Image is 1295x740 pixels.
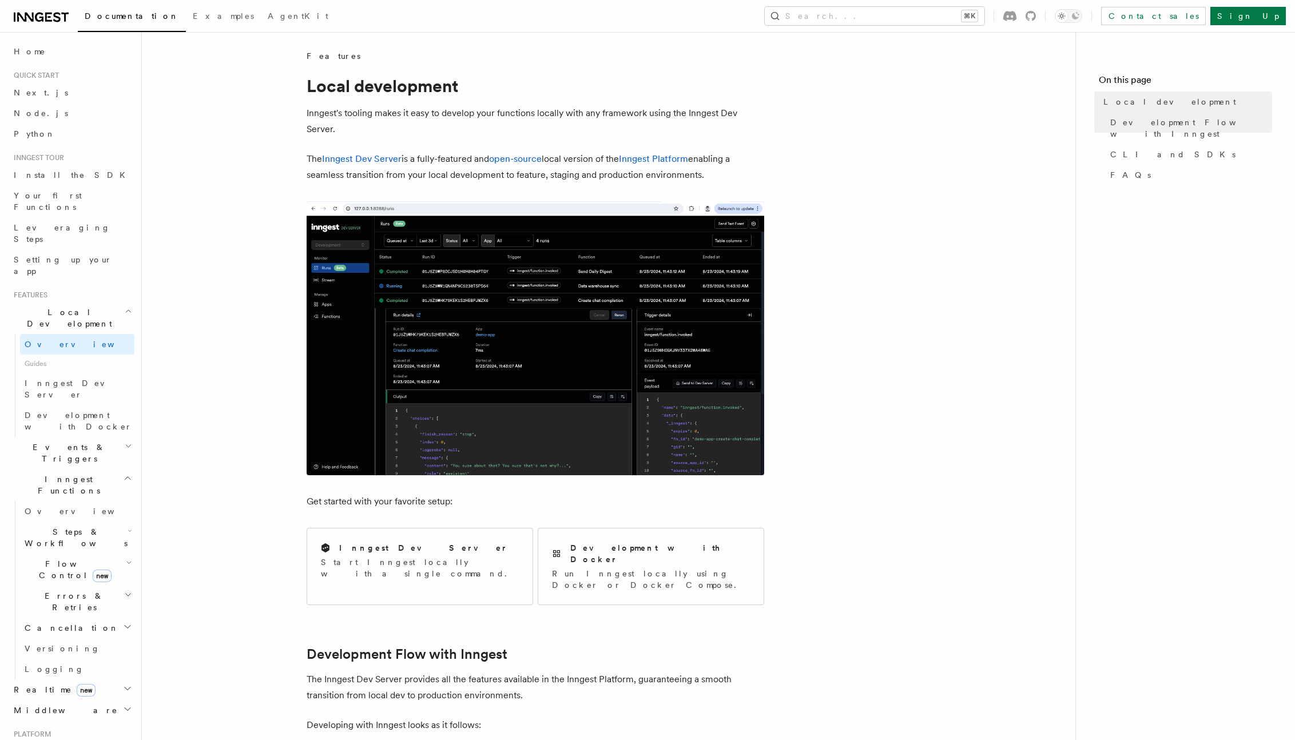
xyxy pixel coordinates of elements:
[9,71,59,80] span: Quick start
[25,507,142,516] span: Overview
[85,11,179,21] span: Documentation
[307,201,764,475] img: The Inngest Dev Server on the Functions page
[20,522,134,554] button: Steps & Workflows
[1110,169,1151,181] span: FAQs
[489,153,542,164] a: open-source
[20,622,119,634] span: Cancellation
[78,3,186,32] a: Documentation
[20,355,134,373] span: Guides
[14,129,55,138] span: Python
[9,705,118,716] span: Middleware
[9,124,134,144] a: Python
[9,469,134,501] button: Inngest Functions
[25,379,122,399] span: Inngest Dev Server
[9,217,134,249] a: Leveraging Steps
[1103,96,1236,108] span: Local development
[9,165,134,185] a: Install the SDK
[261,3,335,31] a: AgentKit
[765,7,984,25] button: Search...⌘K
[9,103,134,124] a: Node.js
[14,255,112,276] span: Setting up your app
[20,558,126,581] span: Flow Control
[9,185,134,217] a: Your first Functions
[20,405,134,437] a: Development with Docker
[1106,144,1272,165] a: CLI and SDKs
[1099,73,1272,91] h4: On this page
[268,11,328,21] span: AgentKit
[307,75,764,96] h1: Local development
[9,153,64,162] span: Inngest tour
[14,170,132,180] span: Install the SDK
[9,679,134,700] button: Realtimenew
[25,644,100,653] span: Versioning
[570,542,750,565] h2: Development with Docker
[322,153,402,164] a: Inngest Dev Server
[307,494,764,510] p: Get started with your favorite setup:
[1055,9,1082,23] button: Toggle dark mode
[552,568,750,591] p: Run Inngest locally using Docker or Docker Compose.
[619,153,688,164] a: Inngest Platform
[9,291,47,300] span: Features
[93,570,112,582] span: new
[186,3,261,31] a: Examples
[20,586,134,618] button: Errors & Retries
[20,373,134,405] a: Inngest Dev Server
[20,618,134,638] button: Cancellation
[1110,117,1272,140] span: Development Flow with Inngest
[9,474,124,496] span: Inngest Functions
[307,151,764,183] p: The is a fully-featured and local version of the enabling a seamless transition from your local d...
[9,730,51,739] span: Platform
[20,590,124,613] span: Errors & Retries
[307,528,533,605] a: Inngest Dev ServerStart Inngest locally with a single command.
[9,437,134,469] button: Events & Triggers
[9,501,134,679] div: Inngest Functions
[9,700,134,721] button: Middleware
[307,717,764,733] p: Developing with Inngest looks as it follows:
[9,249,134,281] a: Setting up your app
[25,665,84,674] span: Logging
[20,334,134,355] a: Overview
[14,191,82,212] span: Your first Functions
[14,46,46,57] span: Home
[20,526,128,549] span: Steps & Workflows
[1099,91,1272,112] a: Local development
[9,41,134,62] a: Home
[9,302,134,334] button: Local Development
[77,684,96,697] span: new
[1101,7,1206,25] a: Contact sales
[193,11,254,21] span: Examples
[20,554,134,586] button: Flow Controlnew
[20,659,134,679] a: Logging
[20,501,134,522] a: Overview
[9,82,134,103] a: Next.js
[1110,149,1236,160] span: CLI and SDKs
[538,528,764,605] a: Development with DockerRun Inngest locally using Docker or Docker Compose.
[307,50,360,62] span: Features
[9,684,96,695] span: Realtime
[9,307,125,329] span: Local Development
[1106,165,1272,185] a: FAQs
[1106,112,1272,144] a: Development Flow with Inngest
[307,105,764,137] p: Inngest's tooling makes it easy to develop your functions locally with any framework using the In...
[307,671,764,703] p: The Inngest Dev Server provides all the features available in the Inngest Platform, guaranteeing ...
[321,556,519,579] p: Start Inngest locally with a single command.
[1210,7,1286,25] a: Sign Up
[9,441,125,464] span: Events & Triggers
[25,340,142,349] span: Overview
[25,411,132,431] span: Development with Docker
[962,10,978,22] kbd: ⌘K
[14,223,110,244] span: Leveraging Steps
[14,109,68,118] span: Node.js
[307,646,507,662] a: Development Flow with Inngest
[9,334,134,437] div: Local Development
[339,542,508,554] h2: Inngest Dev Server
[14,88,68,97] span: Next.js
[20,638,134,659] a: Versioning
